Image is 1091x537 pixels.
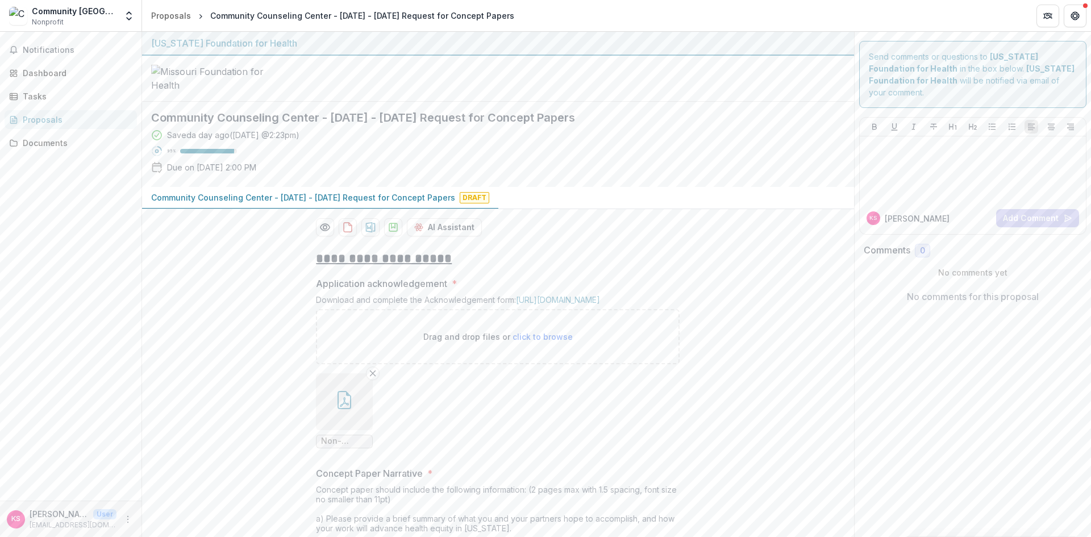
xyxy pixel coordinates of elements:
[907,290,1039,303] p: No comments for this proposal
[888,120,901,134] button: Underline
[30,508,89,520] p: [PERSON_NAME]
[864,267,1082,278] p: No comments yet
[339,218,357,236] button: download-proposal
[11,515,20,523] div: Kyle Schott
[316,295,680,309] div: Download and complete the Acknowledgement form:
[167,147,176,155] p: 95 %
[316,218,334,236] button: Preview 3f3946ec-1fb2-4816-9b33-4cff582c6638-0.pdf
[864,245,910,256] h2: Comments
[167,161,256,173] p: Due on [DATE] 2:00 PM
[5,87,137,106] a: Tasks
[121,513,135,526] button: More
[167,129,299,141] div: Saved a day ago ( [DATE] @ 2:23pm )
[23,114,128,126] div: Proposals
[516,295,600,305] a: [URL][DOMAIN_NAME]
[946,120,960,134] button: Heading 1
[920,246,925,256] span: 0
[151,10,191,22] div: Proposals
[1025,120,1038,134] button: Align Left
[93,509,116,519] p: User
[1005,120,1019,134] button: Ordered List
[423,331,573,343] p: Drag and drop files or
[32,5,116,17] div: Community [GEOGRAPHIC_DATA]
[996,209,1079,227] button: Add Comment
[1064,5,1086,27] button: Get Help
[5,64,137,82] a: Dashboard
[23,90,128,102] div: Tasks
[966,120,980,134] button: Heading 2
[366,367,380,380] button: Remove File
[5,41,137,59] button: Notifications
[151,36,845,50] div: [US_STATE] Foundation for Health
[321,436,368,446] span: Non-Discrimination.pdf
[927,120,940,134] button: Strike
[460,192,489,203] span: Draft
[23,67,128,79] div: Dashboard
[869,215,877,221] div: Kyle Schott
[513,332,573,342] span: click to browse
[5,134,137,152] a: Documents
[985,120,999,134] button: Bullet List
[316,467,423,480] p: Concept Paper Narrative
[151,192,455,203] p: Community Counseling Center - [DATE] - [DATE] Request for Concept Papers
[907,120,921,134] button: Italicize
[30,520,116,530] p: [EMAIL_ADDRESS][DOMAIN_NAME]
[1044,120,1058,134] button: Align Center
[151,65,265,92] img: Missouri Foundation for Health
[147,7,195,24] a: Proposals
[868,120,881,134] button: Bold
[32,17,64,27] span: Nonprofit
[859,41,1087,108] div: Send comments or questions to in the box below. will be notified via email of your comment.
[5,110,137,129] a: Proposals
[316,277,447,290] p: Application acknowledgement
[9,7,27,25] img: Community Counseling Center
[316,373,373,448] div: Remove FileNon-Discrimination.pdf
[407,218,482,236] button: AI Assistant
[210,10,514,22] div: Community Counseling Center - [DATE] - [DATE] Request for Concept Papers
[121,5,137,27] button: Open entity switcher
[1064,120,1077,134] button: Align Right
[384,218,402,236] button: download-proposal
[23,137,128,149] div: Documents
[1036,5,1059,27] button: Partners
[147,7,519,24] nav: breadcrumb
[885,213,950,224] p: [PERSON_NAME]
[23,45,132,55] span: Notifications
[361,218,380,236] button: download-proposal
[151,111,827,124] h2: Community Counseling Center - [DATE] - [DATE] Request for Concept Papers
